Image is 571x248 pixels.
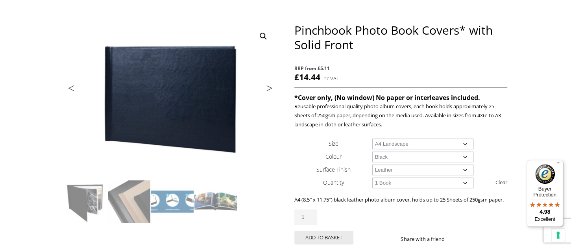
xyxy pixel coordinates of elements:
[108,180,150,223] img: Pinchbook Photo Book Covers* with Solid Front - Image 2
[323,179,344,186] label: Quantity
[294,64,507,73] span: RRP from £5.11
[463,236,469,242] img: twitter sharing button
[329,140,338,147] label: Size
[294,195,507,204] p: A4 (8.5″ x 11.75″) black leather photo album cover, holds up to 25 Sheets of 250gsm paper.
[454,236,460,242] img: facebook sharing button
[527,216,563,222] p: Excellent
[294,93,507,102] h4: *Cover only, (No window) No paper or interleaves included.
[294,72,299,83] span: £
[294,209,317,225] input: Product quantity
[294,231,353,244] button: Add to basket
[294,72,320,83] bdi: 14.44
[194,180,237,223] img: Pinchbook Photo Book Covers* with Solid Front - Image 4
[540,209,550,215] span: 4.98
[325,153,342,160] label: Colour
[401,235,454,244] p: Share with a friend
[65,180,107,223] img: Pinchbook Photo Book Covers* with Solid Front
[527,160,563,227] button: Trusted Shops TrustmarkBuyer Protection4.98Excellent
[294,23,507,52] h1: Pinchbook Photo Book Covers* with Solid Front
[294,102,507,129] p: Reusable professional quality photo album covers, each book holds approximately 25 Sheets of 250g...
[256,29,270,43] a: View full-screen image gallery
[551,228,565,242] button: Your consent preferences for tracking technologies
[151,180,194,223] img: Pinchbook Photo Book Covers* with Solid Front - Image 3
[495,176,507,189] a: Clear options
[554,160,563,169] button: Menu
[473,236,479,242] img: email sharing button
[316,166,351,173] label: Surface Finish
[535,164,555,184] img: Trusted Shops Trustmark
[527,186,563,198] p: Buyer Protection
